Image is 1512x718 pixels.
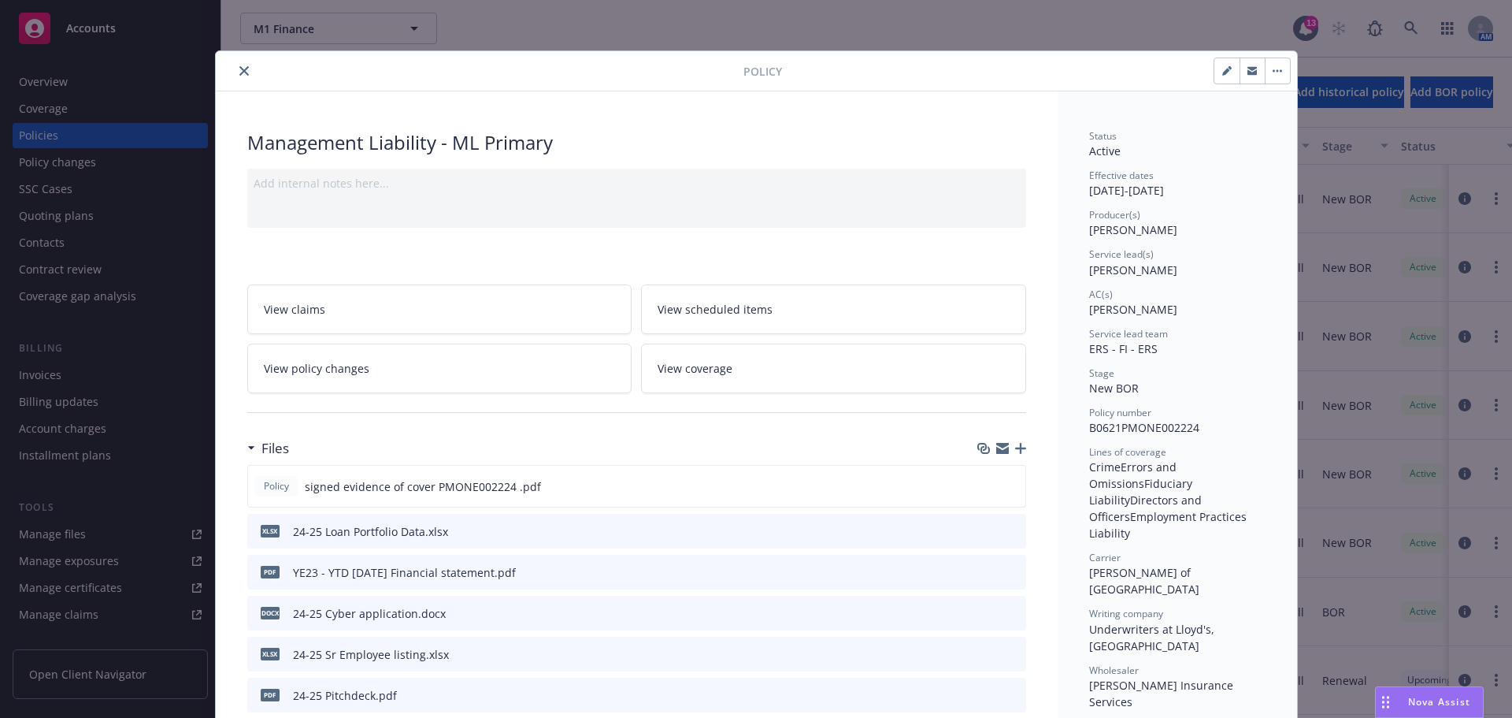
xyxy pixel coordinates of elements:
div: 24-25 Cyber application.docx [293,605,446,622]
span: AC(s) [1089,288,1113,301]
div: Drag to move [1376,687,1395,717]
span: pdf [261,566,280,578]
button: download file [980,646,993,663]
button: download file [980,564,993,581]
span: Service lead(s) [1089,247,1154,261]
span: xlsx [261,648,280,660]
span: signed evidence of cover PMONE002224 .pdf [305,478,541,495]
span: [PERSON_NAME] of [GEOGRAPHIC_DATA] [1089,565,1199,597]
a: View scheduled items [641,285,1026,334]
button: preview file [1005,478,1019,495]
span: ERS - FI - ERS [1089,341,1158,356]
span: Stage [1089,366,1114,380]
span: Policy number [1089,406,1151,419]
span: Nova Assist [1408,695,1470,709]
button: preview file [1006,564,1020,581]
span: Carrier [1089,551,1121,564]
a: View coverage [641,344,1026,393]
span: Directors and Officers [1089,493,1205,524]
span: Status [1089,129,1117,143]
span: Active [1089,143,1121,158]
span: View coverage [658,360,732,377]
div: 24-25 Pitchdeck.pdf [293,687,397,704]
span: [PERSON_NAME] Insurance Services [1089,678,1236,709]
span: pdf [261,689,280,701]
button: download file [980,523,993,540]
span: Wholesaler [1089,664,1139,677]
span: [PERSON_NAME] [1089,222,1177,237]
span: Errors and Omissions [1089,459,1180,491]
span: New BOR [1089,381,1139,396]
a: View claims [247,285,632,334]
span: View policy changes [264,360,369,377]
span: Employment Practices Liability [1089,509,1250,541]
div: [DATE] - [DATE] [1089,169,1266,199]
span: Policy [743,63,782,80]
span: Writing company [1089,607,1163,620]
button: Nova Assist [1375,686,1484,718]
span: Policy [261,479,292,493]
span: Service lead team [1089,327,1168,340]
span: [PERSON_NAME] [1089,262,1177,277]
button: preview file [1006,523,1020,540]
button: preview file [1006,605,1020,622]
h3: Files [261,438,289,459]
span: View claims [264,301,325,318]
button: download file [980,478,992,495]
span: B0621PMONE002224 [1089,420,1199,435]
span: Lines of coverage [1089,445,1166,459]
span: View scheduled items [658,301,773,318]
a: View policy changes [247,344,632,393]
span: Fiduciary Liability [1089,476,1195,508]
button: preview file [1006,687,1020,704]
div: Files [247,438,289,459]
div: YE23 - YTD [DATE] Financial statement.pdf [293,564,516,581]
div: Add internal notes here... [254,175,1020,192]
span: Producer(s) [1089,208,1140,221]
button: preview file [1006,646,1020,663]
button: download file [980,687,993,704]
div: Management Liability - ML Primary [247,129,1026,156]
div: 24-25 Loan Portfolio Data.xlsx [293,523,448,540]
span: docx [261,607,280,619]
span: Crime [1089,459,1121,474]
span: xlsx [261,525,280,537]
button: download file [980,605,993,622]
div: 24-25 Sr Employee listing.xlsx [293,646,449,663]
span: [PERSON_NAME] [1089,302,1177,317]
button: close [235,61,254,80]
span: Effective dates [1089,169,1154,182]
span: Underwriters at Lloyd's, [GEOGRAPHIC_DATA] [1089,622,1217,653]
